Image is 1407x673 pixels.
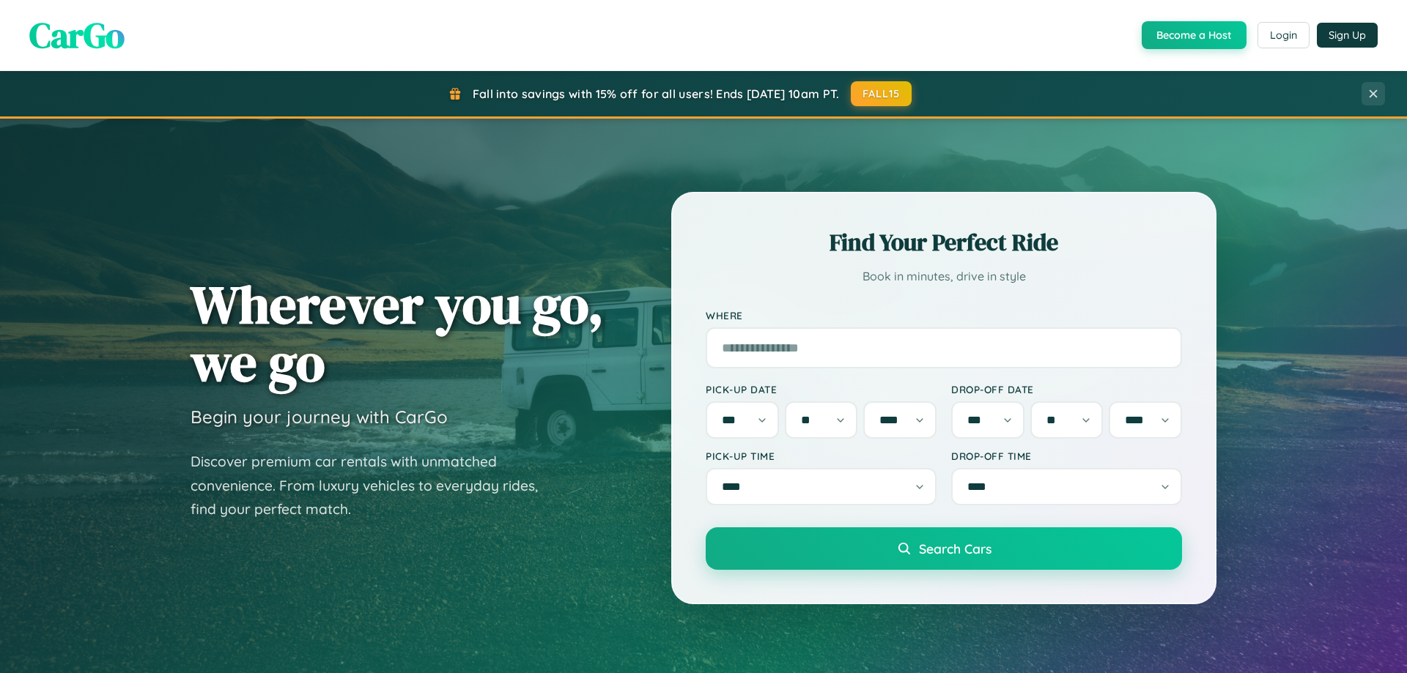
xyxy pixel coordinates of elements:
label: Drop-off Date [951,383,1182,395]
span: Search Cars [919,540,991,557]
span: Fall into savings with 15% off for all users! Ends [DATE] 10am PT. [473,86,840,101]
button: Become a Host [1142,21,1247,49]
button: Search Cars [706,527,1182,570]
span: CarGo [29,11,125,59]
h3: Begin your journey with CarGo [191,406,448,428]
label: Pick-up Date [706,383,937,395]
h2: Find Your Perfect Ride [706,226,1182,259]
button: FALL15 [851,81,912,106]
button: Login [1258,22,1310,48]
label: Where [706,309,1182,321]
h1: Wherever you go, we go [191,275,604,391]
label: Drop-off Time [951,450,1182,462]
p: Discover premium car rentals with unmatched convenience. From luxury vehicles to everyday rides, ... [191,450,557,521]
p: Book in minutes, drive in style [706,266,1182,287]
button: Sign Up [1317,23,1378,48]
label: Pick-up Time [706,450,937,462]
